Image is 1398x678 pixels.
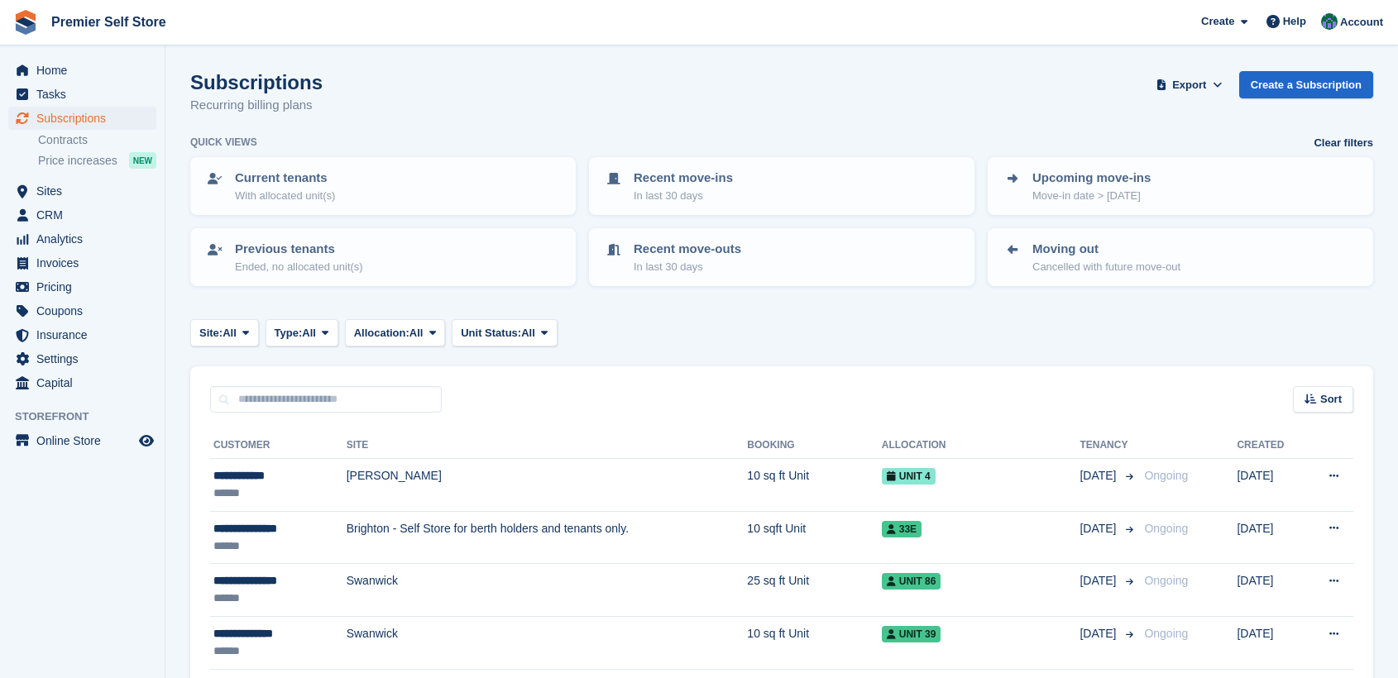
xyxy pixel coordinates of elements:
button: Export [1153,71,1226,98]
span: Capital [36,371,136,394]
button: Allocation: All [345,319,446,346]
p: Recent move-ins [634,169,733,188]
span: Create [1201,13,1234,30]
h1: Subscriptions [190,71,323,93]
span: Settings [36,347,136,370]
p: Upcoming move-ins [1032,169,1151,188]
span: All [409,325,424,341]
span: [DATE] [1080,520,1119,537]
th: Booking [747,432,881,459]
p: Recent move-outs [634,240,741,259]
span: Coupons [36,299,136,322]
span: [DATE] [1080,572,1119,590]
button: Unit Status: All [452,319,557,346]
a: Preview store [136,431,156,451]
span: Ongoing [1144,522,1188,535]
img: Jo Granger [1321,13,1338,30]
a: Clear filters [1314,135,1373,151]
span: Account [1340,14,1383,31]
td: [DATE] [1237,511,1304,564]
span: Unit 39 [882,626,941,642]
button: Type: All [266,319,338,346]
span: CRM [36,203,136,227]
span: Online Store [36,429,136,452]
a: Moving out Cancelled with future move-out [989,230,1372,284]
button: Site: All [190,319,259,346]
th: Site [347,432,748,459]
td: [DATE] [1237,616,1304,669]
a: Current tenants With allocated unit(s) [192,159,574,213]
td: 10 sq ft Unit [747,459,881,512]
span: Pricing [36,275,136,298]
p: In last 30 days [634,188,733,204]
a: menu [8,275,156,298]
span: [DATE] [1080,625,1119,642]
a: menu [8,299,156,322]
td: Swanwick [347,564,748,617]
span: All [521,325,535,341]
th: Allocation [882,432,1080,459]
span: Sites [36,179,136,203]
span: All [223,325,237,341]
span: Allocation: [354,325,409,341]
span: All [302,325,316,341]
span: [DATE] [1080,467,1119,485]
a: menu [8,371,156,394]
a: menu [8,429,156,452]
span: Price increases [38,153,117,169]
span: Type: [275,325,303,341]
span: Insurance [36,323,136,346]
span: Tasks [36,83,136,106]
span: Unit 4 [882,468,936,485]
span: Unit Status: [461,325,521,341]
p: Cancelled with future move-out [1032,259,1180,275]
div: NEW [129,152,156,169]
td: 25 sq ft Unit [747,564,881,617]
p: Previous tenants [235,240,363,259]
h6: Quick views [190,135,257,150]
p: Ended, no allocated unit(s) [235,259,363,275]
p: Moving out [1032,240,1180,259]
span: Analytics [36,227,136,251]
img: stora-icon-8386f47178a22dfd0bd8f6a31ec36ba5ce8667c1dd55bd0f319d3a0aa187defe.svg [13,10,38,35]
a: Previous tenants Ended, no allocated unit(s) [192,230,574,284]
p: Current tenants [235,169,335,188]
a: Recent move-ins In last 30 days [591,159,973,213]
td: 10 sq ft Unit [747,616,881,669]
td: Swanwick [347,616,748,669]
p: Move-in date > [DATE] [1032,188,1151,204]
a: Create a Subscription [1239,71,1373,98]
p: In last 30 days [634,259,741,275]
td: 10 sqft Unit [747,511,881,564]
span: Unit 86 [882,573,941,590]
span: Storefront [15,408,165,425]
p: With allocated unit(s) [235,188,335,204]
a: menu [8,107,156,130]
a: menu [8,203,156,227]
td: [PERSON_NAME] [347,459,748,512]
span: Invoices [36,251,136,275]
span: Sort [1320,391,1342,408]
a: menu [8,59,156,82]
span: Ongoing [1144,469,1188,482]
span: 33E [882,521,922,537]
span: Export [1172,77,1206,93]
a: Premier Self Store [45,8,173,36]
a: menu [8,323,156,346]
span: Help [1283,13,1306,30]
a: Upcoming move-ins Move-in date > [DATE] [989,159,1372,213]
a: Recent move-outs In last 30 days [591,230,973,284]
th: Tenancy [1080,432,1137,459]
span: Ongoing [1144,627,1188,640]
th: Customer [210,432,347,459]
span: Site: [199,325,223,341]
td: Brighton - Self Store for berth holders and tenants only. [347,511,748,564]
a: Contracts [38,132,156,148]
a: menu [8,347,156,370]
span: Subscriptions [36,107,136,130]
span: Ongoing [1144,574,1188,587]
a: menu [8,179,156,203]
a: menu [8,83,156,106]
td: [DATE] [1237,564,1304,617]
a: menu [8,227,156,251]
